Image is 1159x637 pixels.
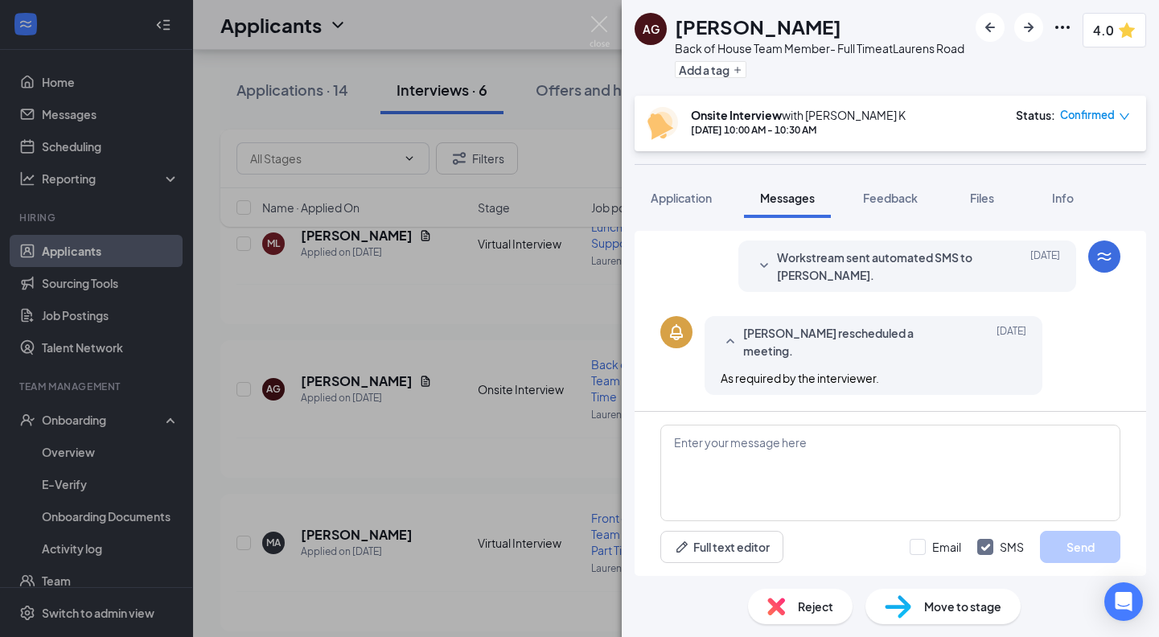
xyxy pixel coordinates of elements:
[721,371,879,385] span: As required by the interviewer.
[1030,249,1060,284] span: [DATE]
[691,123,906,137] div: [DATE] 10:00 AM - 10:30 AM
[863,191,918,205] span: Feedback
[798,598,833,615] span: Reject
[674,539,690,555] svg: Pen
[1053,18,1072,37] svg: Ellipses
[691,107,906,123] div: with [PERSON_NAME] K
[1104,582,1143,621] div: Open Intercom Messenger
[660,531,783,563] button: Full text editorPen
[721,332,740,351] svg: SmallChevronUp
[1093,20,1114,40] span: 4.0
[976,13,1005,42] button: ArrowLeftNew
[1014,13,1043,42] button: ArrowRight
[1016,107,1055,123] div: Status :
[970,191,994,205] span: Files
[667,323,686,342] svg: Bell
[760,191,815,205] span: Messages
[777,249,988,284] span: Workstream sent automated SMS to [PERSON_NAME].
[1040,531,1120,563] button: Send
[1119,111,1130,122] span: down
[733,65,742,75] svg: Plus
[675,13,841,40] h1: [PERSON_NAME]
[1095,247,1114,266] svg: WorkstreamLogo
[1060,107,1115,123] span: Confirmed
[691,108,782,122] b: Onsite Interview
[643,21,660,37] div: AG
[924,598,1001,615] span: Move to stage
[980,18,1000,37] svg: ArrowLeftNew
[1052,191,1074,205] span: Info
[743,324,954,360] span: [PERSON_NAME] rescheduled a meeting.
[651,191,712,205] span: Application
[675,61,746,78] button: PlusAdd a tag
[754,257,774,276] svg: SmallChevronDown
[997,324,1026,360] span: [DATE]
[675,40,964,56] div: Back of House Team Member- Full Time at Laurens Road
[1019,18,1038,37] svg: ArrowRight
